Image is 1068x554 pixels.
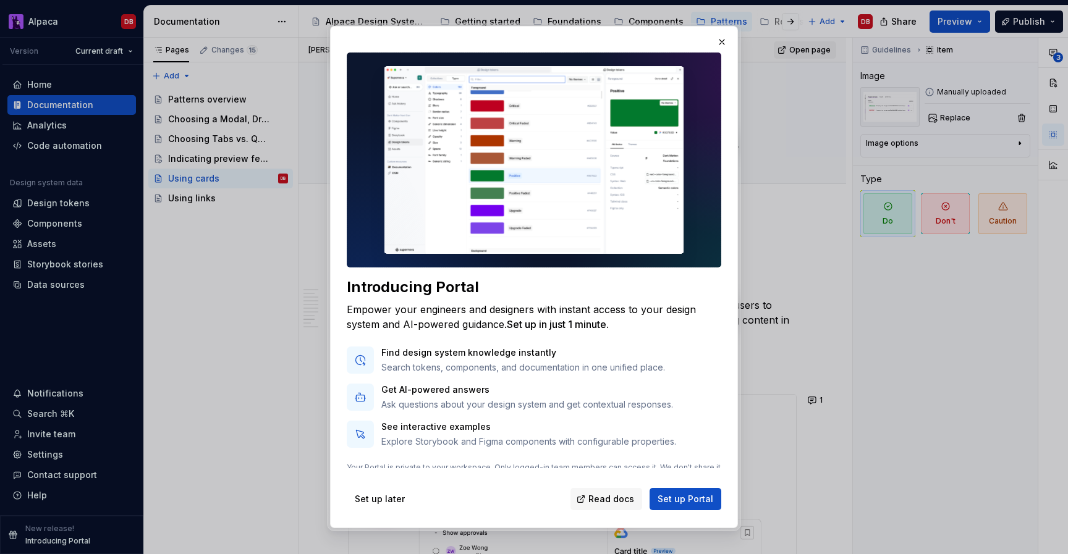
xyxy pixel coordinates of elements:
p: Find design system knowledge instantly [381,346,665,359]
div: Introducing Portal [347,277,721,297]
button: Set up later [347,488,413,510]
p: Ask questions about your design system and get contextual responses. [381,398,673,411]
button: Set up Portal [650,488,721,510]
p: Search tokens, components, and documentation in one unified place. [381,361,665,374]
p: Get AI-powered answers [381,384,673,396]
span: Read docs [588,493,634,505]
a: Read docs [570,488,642,510]
span: Set up Portal [658,493,713,505]
span: Set up later [355,493,405,505]
p: Explore Storybook and Figma components with configurable properties. [381,435,676,448]
span: Set up in just 1 minute. [507,318,609,330]
p: Your Portal is private to your workspace. Only logged-in team members can access it. We don't sha... [347,463,721,482]
p: See interactive examples [381,421,676,433]
div: Empower your engineers and designers with instant access to your design system and AI-powered gui... [347,302,721,332]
